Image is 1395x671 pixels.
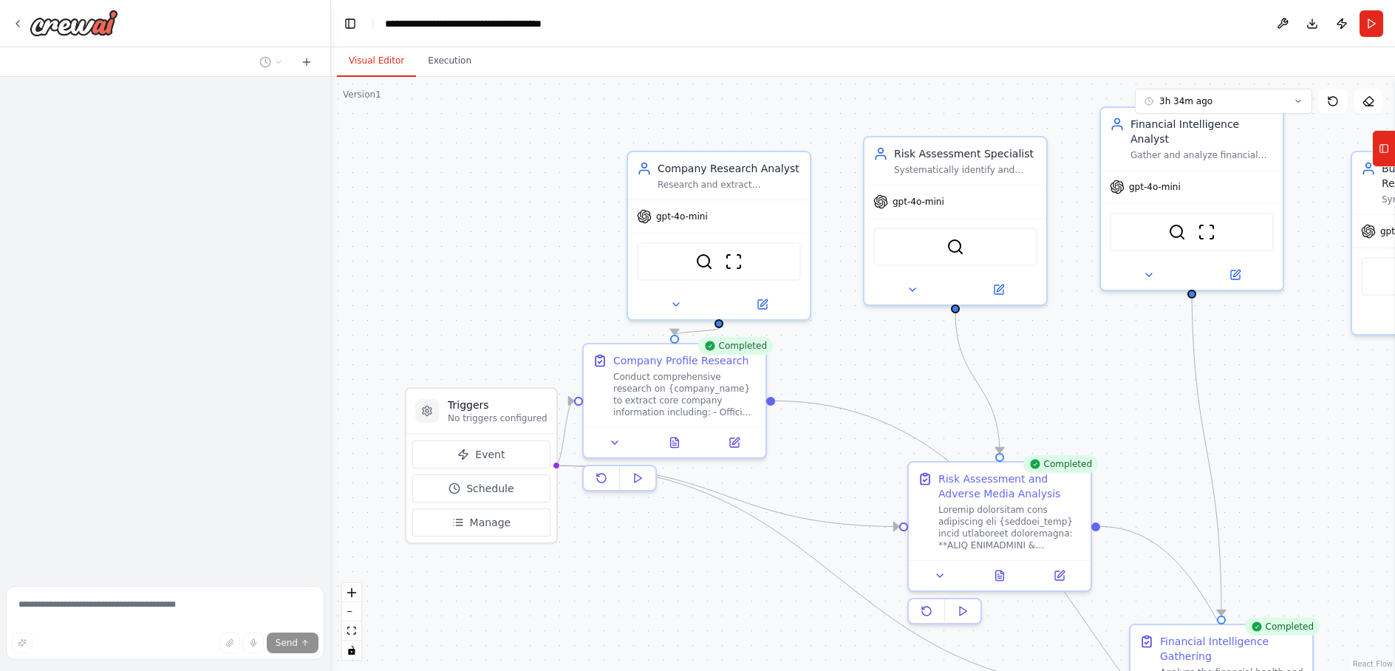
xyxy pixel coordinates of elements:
[1184,284,1229,616] g: Edge from 81bbdca2-f128-4880-b19b-3a44d3475daa to 2649f4e7-8b9e-49eb-a6c8-98884a99f5a9
[725,253,743,270] img: ScrapeWebsiteTool
[582,343,767,497] div: CompletedCompany Profile ResearchConduct comprehensive research on {company_name} to extract core...
[342,641,361,660] button: toggle interactivity
[342,583,361,660] div: React Flow controls
[656,211,708,222] span: gpt-4o-mini
[12,633,33,653] button: Improve this prompt
[1023,455,1098,473] div: Completed
[709,434,760,452] button: Open in side panel
[405,387,558,544] div: TriggersNo triggers configuredEventScheduleManage
[342,602,361,621] button: zoom out
[658,179,801,191] div: Research and extract comprehensive company profile information for {company_name}, including basi...
[1353,660,1393,668] a: React Flow attribution
[1130,149,1274,161] div: Gather and analyze financial information about {company_name}, including revenue data, funding hi...
[1245,618,1320,636] div: Completed
[947,238,964,256] img: SerperDevTool
[720,296,804,313] button: Open in side panel
[267,633,318,653] button: Send
[613,353,748,368] div: Company Profile Research
[907,461,1092,630] div: CompletedRisk Assessment and Adverse Media AnalysisLoremip dolorsitam cons adipiscing eli {seddoe...
[948,313,1007,453] g: Edge from 25a05430-e99d-4879-8b9c-79bb0c3ccf75 to 53328e6e-bfcb-46b8-bd2f-bc1c91485748
[243,633,264,653] button: Click to speak your automation idea
[1034,567,1085,585] button: Open in side panel
[1198,223,1215,241] img: ScrapeWebsiteTool
[412,440,550,469] button: Event
[340,13,361,34] button: Hide left sidebar
[342,583,361,602] button: zoom in
[1159,95,1212,107] span: 3h 34m ago
[276,637,298,649] span: Send
[644,434,706,452] button: View output
[1168,223,1186,241] img: SerperDevTool
[412,474,550,503] button: Schedule
[698,337,773,355] div: Completed
[1130,117,1274,146] div: Financial Intelligence Analyst
[475,447,505,462] span: Event
[894,146,1037,161] div: Risk Assessment Specialist
[466,481,514,496] span: Schedule
[30,10,118,36] img: Logo
[627,151,811,321] div: Company Research AnalystResearch and extract comprehensive company profile information for {compa...
[416,46,483,77] button: Execution
[448,412,548,424] p: No triggers configured
[555,458,899,534] g: Edge from triggers to 53328e6e-bfcb-46b8-bd2f-bc1c91485748
[957,281,1040,299] button: Open in side panel
[613,371,757,418] div: Conduct comprehensive research on {company_name} to extract core company information including: -...
[1129,181,1181,193] span: gpt-4o-mini
[1193,266,1277,284] button: Open in side panel
[1160,634,1303,664] div: Financial Intelligence Gathering
[658,161,801,176] div: Company Research Analyst
[695,253,713,270] img: SerperDevTool
[448,398,548,412] h3: Triggers
[667,320,726,343] g: Edge from 1936e686-c0ba-4e4b-838e-d70985945f08 to 88acca0f-31e6-4897-9238-c92452424e94
[219,633,240,653] button: Upload files
[385,16,595,31] nav: breadcrumb
[893,196,944,208] span: gpt-4o-mini
[337,46,416,77] button: Visual Editor
[343,89,381,101] div: Version 1
[555,394,574,474] g: Edge from triggers to 88acca0f-31e6-4897-9238-c92452424e94
[863,136,1048,306] div: Risk Assessment SpecialistSystematically identify and assess potential risks for {company_name} u...
[1099,106,1284,291] div: Financial Intelligence AnalystGather and analyze financial information about {company_name}, incl...
[412,508,550,537] button: Manage
[253,53,289,71] button: Switch to previous chat
[894,164,1037,176] div: Systematically identify and assess potential risks for {company_name} using structured risk categ...
[969,567,1031,585] button: View output
[1135,89,1312,114] button: 3h 34m ago
[938,504,1082,551] div: Loremip dolorsitam cons adipiscing eli {seddoei_temp} incid utlaboreet doloremagna: **ALIQ ENIMAD...
[470,515,511,530] span: Manage
[938,471,1082,501] div: Risk Assessment and Adverse Media Analysis
[342,621,361,641] button: fit view
[295,53,318,71] button: Start a new chat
